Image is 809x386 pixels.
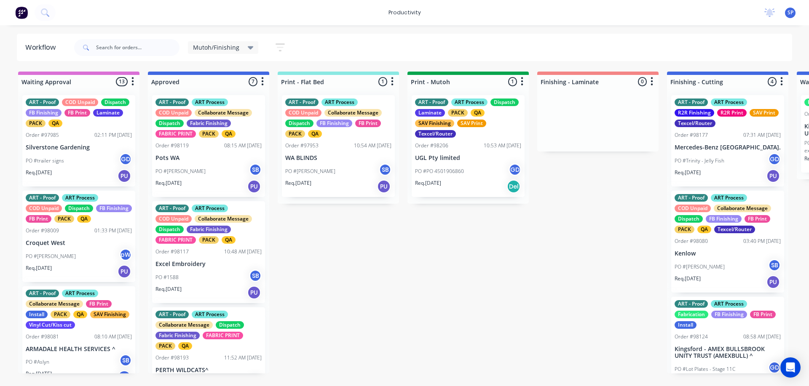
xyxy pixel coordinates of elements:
[118,169,131,183] div: PU
[671,95,784,186] div: ART - ProofART ProcessR2R FinishingR2R PrintSAV PrintTexcel/RouterOrder #9817707:31 AM [DATE]Merc...
[187,226,231,233] div: Fabric Finishing
[706,215,742,223] div: FB Finishing
[675,226,694,233] div: PACK
[216,321,244,329] div: Dispatch
[26,215,51,223] div: FB Print
[155,205,189,212] div: ART - Proof
[675,333,708,341] div: Order #98124
[26,144,132,151] p: Silverstone Gardening
[86,300,112,308] div: FB Print
[509,163,521,176] div: GD
[26,98,59,106] div: ART - Proof
[285,109,321,117] div: COD Unpaid
[675,346,781,360] p: Kingsford - AMEX BULLSBROOK UNITY TRUST (AMEXBULL) ^
[750,311,776,318] div: FB Print
[26,300,83,308] div: Collaborate Message
[415,98,448,106] div: ART - Proof
[415,109,445,117] div: Laminate
[119,248,132,261] div: pW
[26,264,52,272] p: Req. [DATE]
[714,226,755,233] div: Texcel/Router
[768,153,781,165] div: GD
[193,43,239,52] span: Mutoh/Finishing
[308,130,322,138] div: QA
[788,9,793,16] span: SP
[285,142,319,149] div: Order #97953
[155,261,262,268] p: Excel Embroidery
[155,215,192,223] div: COD Unpaid
[26,131,59,139] div: Order #97985
[675,131,708,139] div: Order #98177
[285,130,305,138] div: PACK
[195,109,252,117] div: Collaborate Message
[155,236,196,244] div: FABRIC PRINT
[192,98,228,106] div: ART Process
[96,205,132,212] div: FB Finishing
[415,154,521,162] p: UGL Pty limited
[62,290,98,297] div: ART Process
[743,131,781,139] div: 07:31 AM [DATE]
[415,168,464,175] p: PO #PO 4501906860
[155,321,213,329] div: Collaborate Message
[155,154,262,162] p: Pots WA
[26,290,59,297] div: ART - Proof
[711,194,747,202] div: ART Process
[22,191,135,282] div: ART - ProofART ProcessCOD UnpaidDispatchFB FinishingFB PrintPACKQAOrder #9800901:33 PM [DATE]Croq...
[155,98,189,106] div: ART - Proof
[675,98,708,106] div: ART - Proof
[675,157,724,165] p: PO #Trinity - Jelly Fish
[743,237,781,245] div: 03:40 PM [DATE]
[62,194,98,202] div: ART Process
[675,250,781,257] p: Kenlow
[743,333,781,341] div: 08:58 AM [DATE]
[152,95,265,197] div: ART - ProofART ProcessCOD UnpaidCollaborate MessageDispatchFabric FinishingFABRIC PRINTPACKQAOrde...
[412,95,525,197] div: ART - ProofART ProcessDispatchLaminatePACKQASAV FinishingSAV PrintTexcel/RouterOrder #9820610:53 ...
[155,274,179,281] p: PO #1588
[675,311,708,318] div: Fabrication
[155,311,189,318] div: ART - Proof
[90,311,129,318] div: SAV Finishing
[282,95,395,197] div: ART - ProofART ProcessCOD UnpaidCollaborate MessageDispatchFB FinishingFB PrintPACKQAOrder #97953...
[178,342,192,350] div: QA
[750,109,779,117] div: SAV Print
[377,180,391,193] div: PU
[64,109,90,117] div: FB Print
[65,205,93,212] div: Dispatch
[780,357,801,378] div: Open Intercom Messenger
[224,354,262,362] div: 11:52 AM [DATE]
[203,332,243,339] div: FABRIC PRINT
[152,201,265,303] div: ART - ProofART ProcessCOD UnpaidCollaborate MessageDispatchFabric FinishingFABRIC PRINTPACKQAOrde...
[118,370,131,384] div: I
[51,311,70,318] div: PACK
[187,120,231,127] div: Fabric Finishing
[195,215,252,223] div: Collaborate Message
[675,144,781,151] p: Mercedes-Benz [GEOGRAPHIC_DATA].
[119,354,132,367] div: SB
[745,215,770,223] div: FB Print
[717,109,747,117] div: R2R Print
[155,179,182,187] p: Req. [DATE]
[285,179,311,187] p: Req. [DATE]
[26,370,52,378] p: Req. [DATE]
[222,130,236,138] div: QA
[25,43,60,53] div: Workflow
[457,120,486,127] div: SAV Print
[222,236,236,244] div: QA
[199,130,219,138] div: PACK
[285,154,391,162] p: WA BLINDS
[766,275,780,289] div: PU
[155,120,184,127] div: Dispatch
[26,346,132,353] p: ARMADALE HEALTH SERVICES ^
[415,120,454,127] div: SAV Finishing
[697,226,711,233] div: QA
[26,253,76,260] p: PO #[PERSON_NAME]
[490,98,519,106] div: Dispatch
[26,240,132,247] p: Croquet West
[675,205,711,212] div: COD Unpaid
[22,95,135,186] div: ART - ProofCOD UnpaidDispatchFB FinishingFB PrintLaminatePACKQAOrder #9798502:11 PM [DATE]Silvers...
[119,153,132,165] div: GD
[484,142,521,149] div: 10:53 AM [DATE]
[26,227,59,234] div: Order #98009
[675,275,701,282] p: Req. [DATE]
[285,98,319,106] div: ART - Proof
